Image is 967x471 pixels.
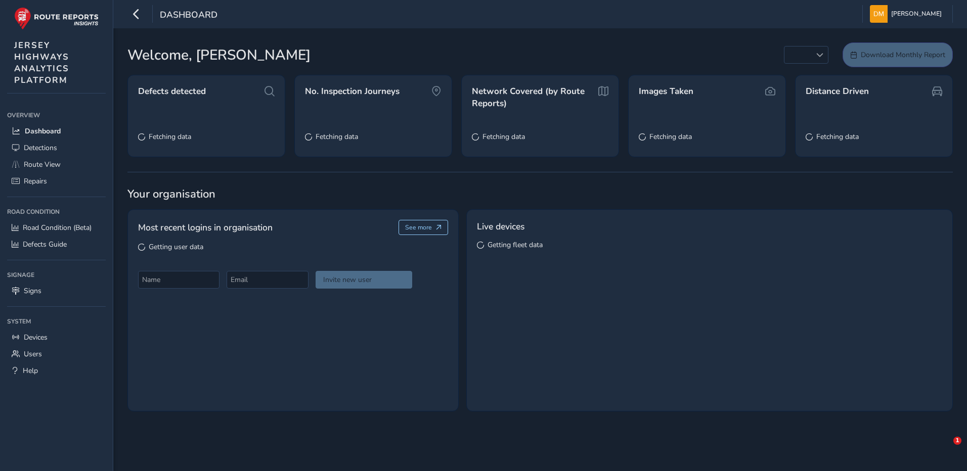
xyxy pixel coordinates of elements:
img: rr logo [14,7,99,30]
div: System [7,314,106,329]
span: Defects Guide [23,240,67,249]
span: Repairs [24,176,47,186]
span: Dashboard [160,9,217,23]
span: Detections [24,143,57,153]
a: Defects Guide [7,236,106,253]
span: Fetching data [649,132,692,142]
span: Your organisation [127,186,953,202]
span: Live devices [477,220,524,233]
span: Distance Driven [806,85,869,98]
div: Road Condition [7,204,106,219]
a: Help [7,362,106,379]
span: Getting fleet data [488,240,543,250]
input: Name [138,271,219,289]
span: Fetching data [482,132,525,142]
span: Dashboard [25,126,61,136]
span: Images Taken [639,85,693,98]
div: Signage [7,267,106,282]
div: Overview [7,108,106,123]
span: Network Covered (by Route Reports) [472,85,595,109]
span: No. Inspection Journeys [305,85,400,98]
a: Devices [7,329,106,346]
span: Fetching data [149,132,191,142]
img: diamond-layout [870,5,888,23]
button: [PERSON_NAME] [870,5,945,23]
span: Defects detected [138,85,206,98]
a: Dashboard [7,123,106,139]
a: Signs [7,282,106,299]
a: Detections [7,139,106,156]
span: 1 [953,437,961,445]
span: Getting user data [149,242,203,252]
span: Users [24,349,42,359]
span: Welcome, [PERSON_NAME] [127,44,311,66]
input: Email [227,271,308,289]
span: Devices [24,333,48,342]
span: JERSEY HIGHWAYS ANALYTICS PLATFORM [14,39,69,86]
span: Help [23,366,38,375]
span: Signs [24,286,41,296]
a: Road Condition (Beta) [7,219,106,236]
span: [PERSON_NAME] [891,5,942,23]
a: Users [7,346,106,362]
a: Repairs [7,173,106,190]
span: Road Condition (Beta) [23,223,92,232]
span: Route View [24,160,61,169]
a: Route View [7,156,106,173]
iframe: Intercom live chat [933,437,957,461]
span: Fetching data [816,132,859,142]
span: See more [405,223,432,231]
button: See more [399,220,449,235]
span: Fetching data [316,132,358,142]
span: Most recent logins in organisation [138,221,273,234]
